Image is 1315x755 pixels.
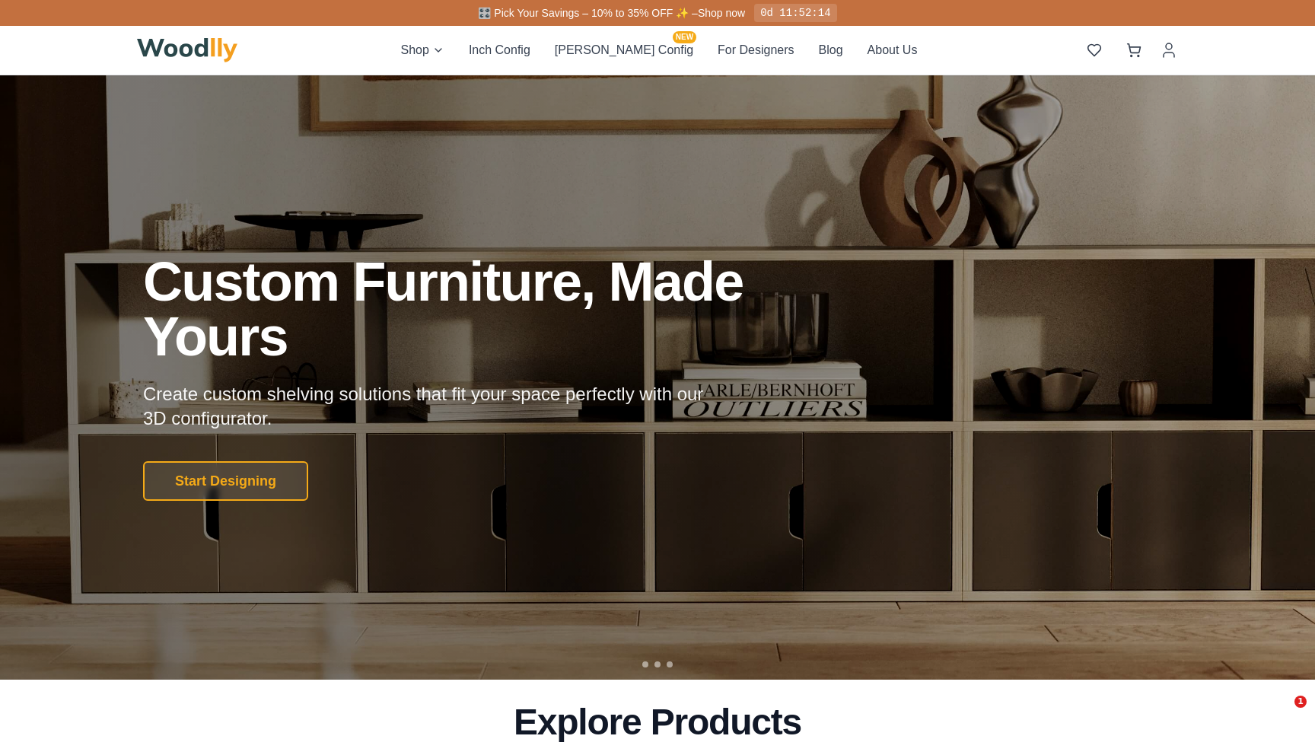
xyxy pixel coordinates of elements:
[401,40,444,60] button: Shop
[478,7,697,19] span: 🎛️ Pick Your Savings – 10% to 35% OFF ✨ –
[143,461,308,501] button: Start Designing
[555,40,693,60] button: [PERSON_NAME] ConfigNEW
[718,40,794,60] button: For Designers
[143,382,728,431] p: Create custom shelving solutions that fit your space perfectly with our 3D configurator.
[137,38,237,62] img: Woodlly
[469,40,530,60] button: Inch Config
[754,4,836,22] div: 0d 11:52:14
[673,31,696,43] span: NEW
[143,704,1172,741] h2: Explore Products
[868,40,918,60] button: About Us
[819,40,843,60] button: Blog
[1294,696,1307,708] span: 1
[143,254,825,364] h1: Custom Furniture, Made Yours
[698,7,745,19] a: Shop now
[1263,696,1300,732] iframe: Intercom live chat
